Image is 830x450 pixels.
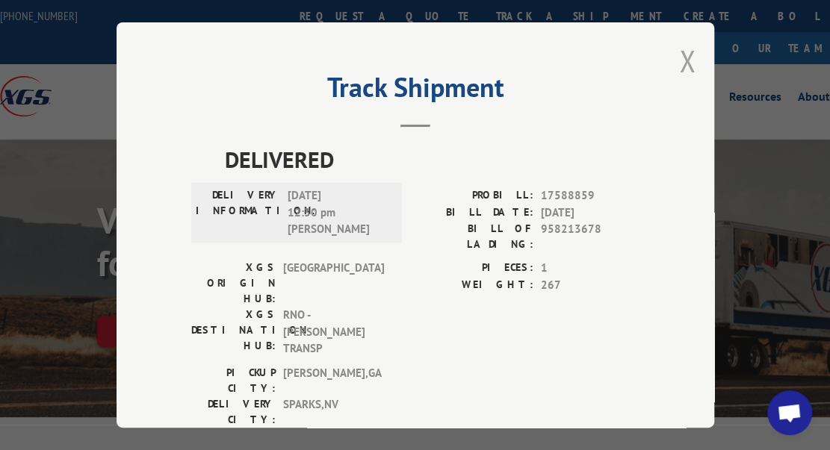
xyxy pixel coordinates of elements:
span: [PERSON_NAME] , GA [283,365,384,396]
span: SPARKS , NV [283,396,384,428]
span: [DATE] [541,204,639,222]
label: DELIVERY CITY: [191,396,276,428]
h2: Track Shipment [191,77,639,105]
span: [GEOGRAPHIC_DATA] [283,260,384,307]
button: Close modal [679,41,696,81]
div: Open chat [767,390,812,435]
label: XGS ORIGIN HUB: [191,260,276,307]
span: 17588859 [541,187,639,204]
label: PICKUP CITY: [191,365,276,396]
span: 267 [541,277,639,294]
label: BILL OF LADING: [415,221,533,252]
label: BILL DATE: [415,204,533,222]
label: PROBILL: [415,187,533,204]
label: XGS DESTINATION HUB: [191,307,276,357]
span: RNO - [PERSON_NAME] TRANSP [283,307,384,357]
span: DELIVERED [225,143,639,176]
span: 958213678 [541,221,639,252]
label: PIECES: [415,260,533,277]
span: 1 [541,260,639,277]
span: [DATE] 12:30 pm [PERSON_NAME] [288,187,388,238]
label: DELIVERY INFORMATION: [196,187,280,238]
label: WEIGHT: [415,277,533,294]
